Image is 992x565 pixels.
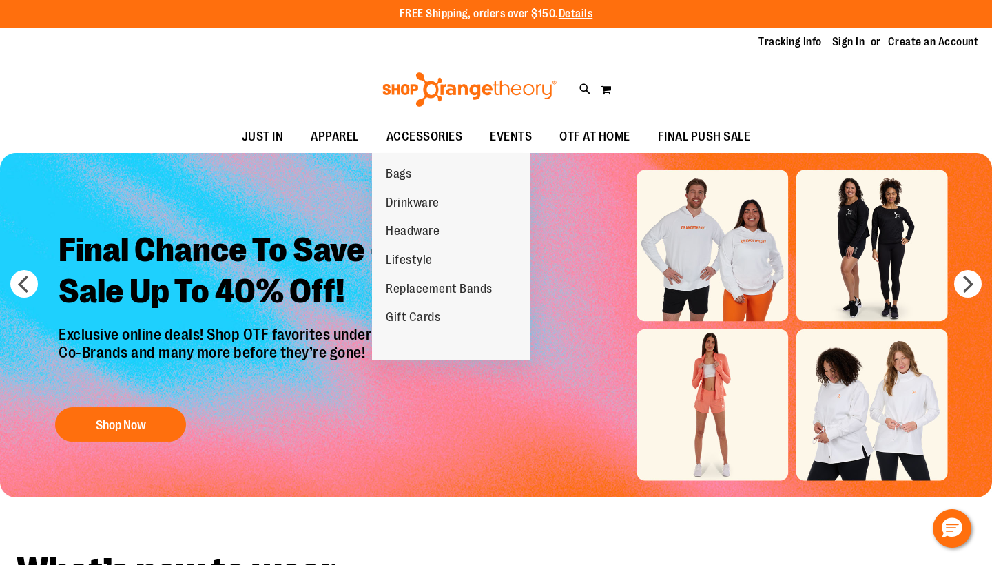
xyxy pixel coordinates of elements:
a: APPAREL [297,121,373,153]
a: ACCESSORIES [373,121,477,153]
a: FINAL PUSH SALE [644,121,765,153]
a: Lifestyle [372,246,446,275]
a: EVENTS [476,121,546,153]
a: Details [559,8,593,20]
a: OTF AT HOME [546,121,644,153]
a: Create an Account [888,34,979,50]
button: prev [10,270,38,298]
img: Shop Orangetheory [380,72,559,107]
button: Shop Now [55,407,186,442]
button: next [954,270,982,298]
span: OTF AT HOME [559,121,630,152]
a: JUST IN [228,121,298,153]
a: Bags [372,160,425,189]
span: Lifestyle [386,253,433,270]
h2: Final Chance To Save - Sale Up To 40% Off! [48,219,480,326]
a: Drinkware [372,189,453,218]
span: Replacement Bands [386,282,493,299]
a: Headware [372,217,453,246]
ul: ACCESSORIES [372,153,530,360]
span: Gift Cards [386,310,440,327]
span: JUST IN [242,121,284,152]
span: Bags [386,167,411,184]
p: FREE Shipping, orders over $150. [400,6,593,22]
span: ACCESSORIES [386,121,463,152]
span: FINAL PUSH SALE [658,121,751,152]
a: Replacement Bands [372,275,506,304]
a: Sign In [832,34,865,50]
a: Tracking Info [758,34,822,50]
span: Drinkware [386,196,440,213]
span: APPAREL [311,121,359,152]
a: Final Chance To Save -Sale Up To 40% Off! Exclusive online deals! Shop OTF favorites under $10, $... [48,219,480,449]
span: Headware [386,224,440,241]
a: Gift Cards [372,303,454,332]
button: Hello, have a question? Let’s chat. [933,509,971,548]
span: EVENTS [490,121,532,152]
p: Exclusive online deals! Shop OTF favorites under $10, $20, $50, Co-Brands and many more before th... [48,326,480,393]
